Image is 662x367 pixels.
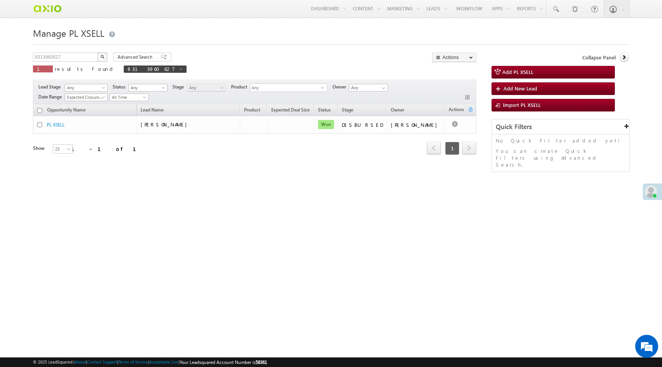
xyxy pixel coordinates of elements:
[271,107,310,113] span: Expected Deal Size
[256,359,267,365] span: 58361
[65,94,105,101] span: Expected Closure Date
[10,71,140,229] textarea: Type your message and hit 'Enter'
[43,106,89,116] a: Opportunity Name
[582,54,616,61] span: Collapse Panel
[503,85,537,92] span: Add New Lead
[378,84,387,92] a: Show All Items
[338,106,357,116] a: Stage
[445,142,459,155] span: 1
[47,107,85,113] span: Opportunity Name
[13,40,32,50] img: d_60004797649_company_0_60004797649
[118,359,148,364] a: Terms of Service
[129,84,165,91] span: Any
[149,359,179,364] a: Acceptable Use
[314,106,334,116] a: Status
[33,359,267,366] span: © 2025 LeadSquared | | | | |
[445,105,468,115] span: Actions
[318,120,334,129] span: Won
[65,84,105,91] span: Any
[251,84,321,93] span: Any
[100,55,104,59] img: Search
[496,137,626,144] p: No Quick Filter added yet!
[172,84,187,90] span: Stage
[187,84,226,92] a: Any
[47,122,65,128] a: PL XSELL
[38,84,64,90] span: Lead Stage
[65,93,108,101] a: Expected Closure Date
[137,106,167,116] span: Lead Name
[321,86,327,89] span: select
[391,107,404,113] span: Owner
[231,84,250,90] span: Product
[503,102,541,108] span: Import PL XSELL
[110,94,146,101] span: All Time
[75,359,86,364] a: About
[333,84,349,90] span: Owner
[113,84,128,90] span: Status
[118,54,155,61] span: Advanced Search
[496,147,626,168] p: You can create Quick Filters using Advanced Search.
[71,144,145,153] div: 1 - 1 of 1
[250,84,328,92] div: Any
[462,141,476,154] span: next
[502,69,533,75] span: Add PL XSELL
[180,359,267,365] span: Your Leadsquared Account Number is
[37,108,42,113] input: Check all records
[128,66,175,72] span: 8313960627
[492,120,629,134] div: Quick Filters
[427,141,441,154] span: prev
[38,93,65,100] span: Date Range
[349,84,388,92] input: Type to Search
[33,145,47,152] div: Show
[128,84,167,92] a: Any
[33,27,104,39] span: Manage PL XSELL
[126,4,144,22] div: Minimize live chat window
[427,142,441,154] a: prev
[391,121,441,128] div: [PERSON_NAME]
[187,84,224,91] span: Any
[342,121,383,128] div: DISBURSED
[141,121,191,128] span: [PERSON_NAME]
[65,84,108,92] a: Any
[33,2,62,15] img: Custom Logo
[342,107,353,113] span: Stage
[55,66,116,72] span: results found
[244,107,260,113] span: Product
[53,144,73,154] a: 25
[432,52,476,62] button: Actions
[53,146,74,152] span: 25
[40,40,129,50] div: Chat with us now
[110,93,149,101] a: All Time
[267,106,313,116] a: Expected Deal Size
[87,359,117,364] a: Contact Support
[104,236,139,246] em: Start Chat
[462,142,476,154] a: next
[37,66,49,72] span: 1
